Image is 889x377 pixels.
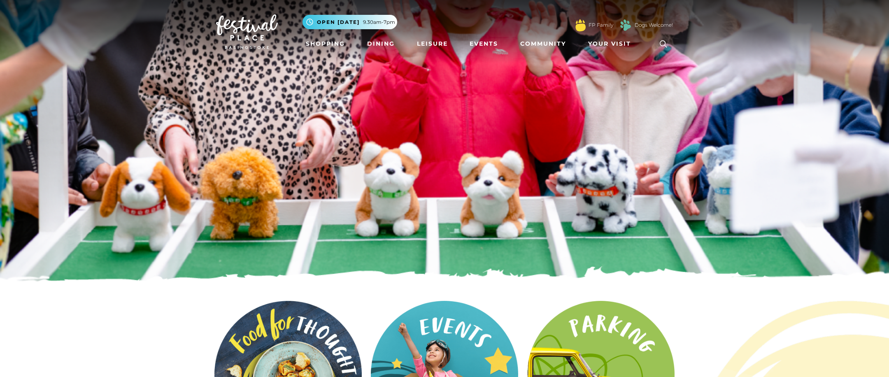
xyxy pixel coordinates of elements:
[364,36,398,51] a: Dining
[589,21,613,29] a: FP Family
[466,36,501,51] a: Events
[635,21,673,29] a: Dogs Welcome!
[414,36,451,51] a: Leisure
[588,40,631,48] span: Your Visit
[303,15,397,29] button: Open [DATE] 9.30am-7pm
[216,14,278,49] img: Festival Place Logo
[517,36,569,51] a: Community
[585,36,638,51] a: Your Visit
[317,19,360,26] span: Open [DATE]
[303,36,348,51] a: Shopping
[363,19,395,26] span: 9.30am-7pm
